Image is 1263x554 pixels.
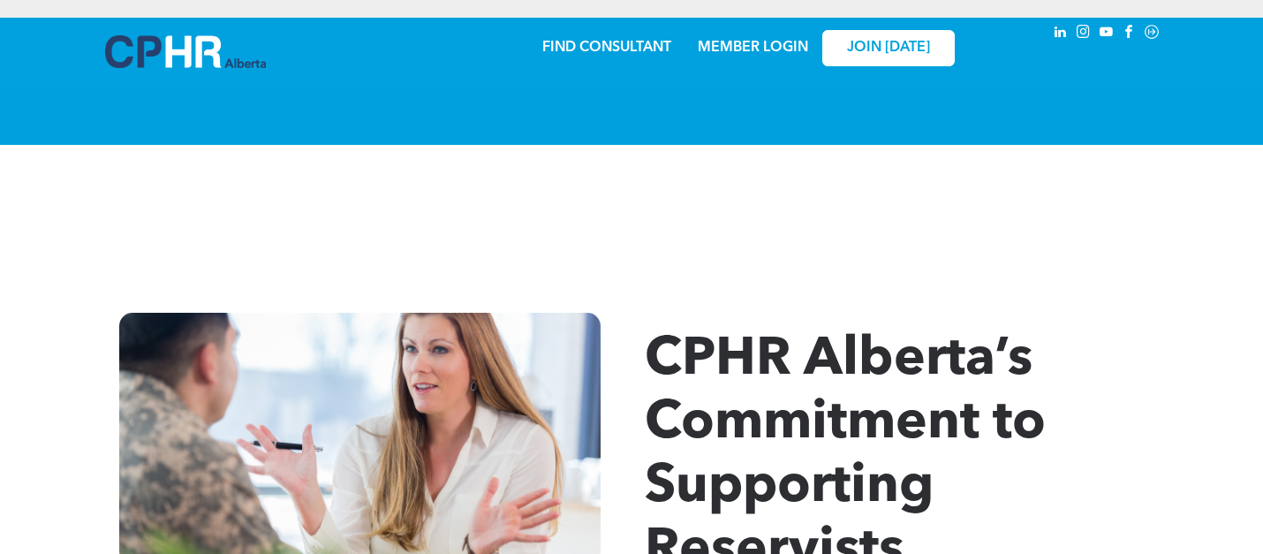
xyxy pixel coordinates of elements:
img: A blue and white logo for cp alberta [105,35,266,68]
a: instagram [1073,22,1093,46]
a: JOIN [DATE] [822,30,955,66]
a: FIND CONSULTANT [542,41,671,55]
a: facebook [1119,22,1138,46]
span: JOIN [DATE] [847,40,930,57]
a: linkedin [1050,22,1070,46]
a: youtube [1096,22,1116,46]
a: Social network [1142,22,1161,46]
a: MEMBER LOGIN [698,41,808,55]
